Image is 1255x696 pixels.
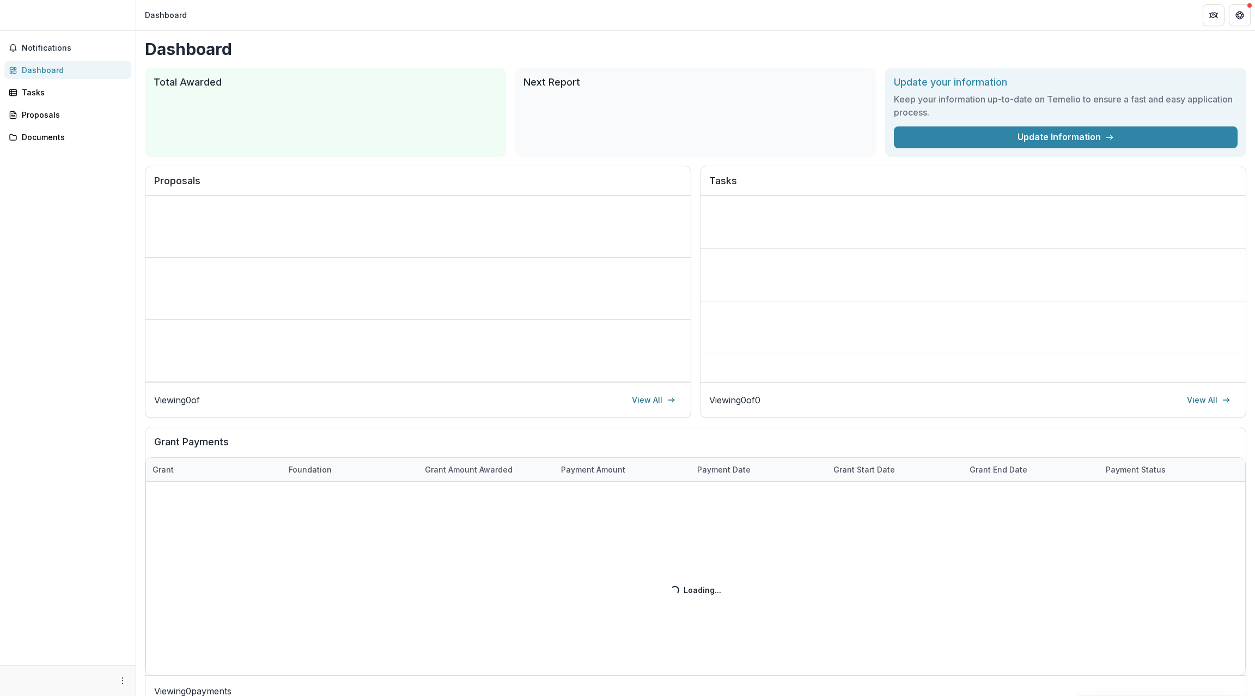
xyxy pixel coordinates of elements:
nav: breadcrumb [141,7,191,23]
p: Viewing 0 of 0 [709,394,760,407]
div: Dashboard [145,9,187,21]
button: Notifications [4,39,131,57]
button: More [116,674,129,687]
a: Proposals [4,106,131,124]
span: Notifications [22,44,127,53]
h2: Proposals [154,175,682,196]
a: Dashboard [4,61,131,79]
h2: Total Awarded [154,76,497,88]
div: Documents [22,131,123,143]
h3: Keep your information up-to-date on Temelio to ensure a fast and easy application process. [894,93,1238,119]
button: Partners [1203,4,1224,26]
h1: Dashboard [145,39,1246,59]
div: Proposals [22,109,123,120]
div: Tasks [22,87,123,98]
a: View All [625,391,682,409]
h2: Tasks [709,175,1237,196]
a: Tasks [4,83,131,101]
h2: Update your information [894,76,1238,88]
h2: Grant Payments [154,436,1237,457]
button: Get Help [1229,4,1251,26]
a: View All [1180,391,1237,409]
a: Documents [4,128,131,146]
a: Update Information [894,126,1238,148]
p: Viewing 0 of [154,394,200,407]
div: Dashboard [22,64,123,76]
h2: Next Report [523,76,867,88]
